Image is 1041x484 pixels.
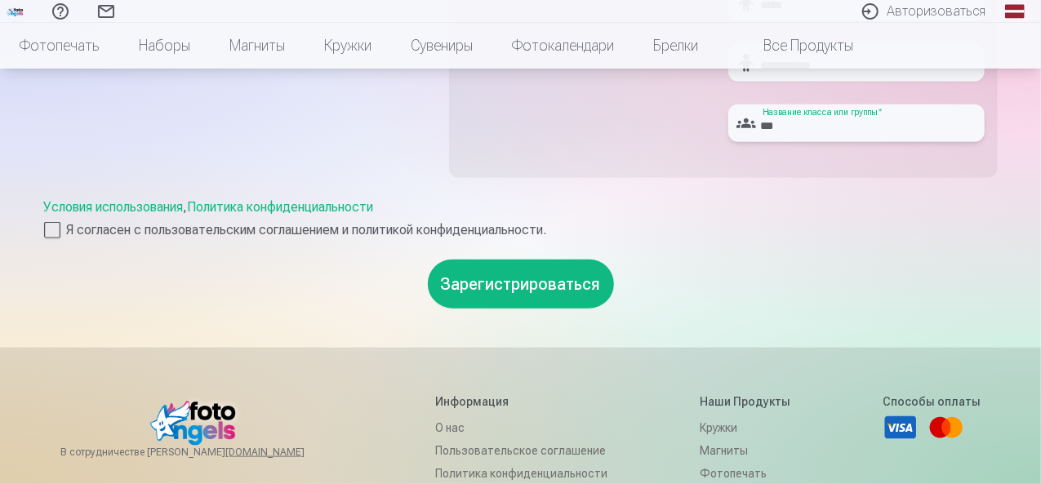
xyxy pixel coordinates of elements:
[700,421,737,434] font: Кружки
[700,439,790,462] a: Магниты
[225,446,305,458] font: [DOMAIN_NAME]
[436,444,607,457] font: Пользовательское соглашение
[428,260,614,309] button: Зарегистрироваться
[60,446,225,458] font: В сотрудничестве [PERSON_NAME]
[210,23,305,69] a: Магниты
[119,23,210,69] a: Наборы
[436,395,509,408] font: Информация
[20,37,100,54] font: Фотопечать
[763,37,853,54] font: Все продукты
[184,199,188,215] font: ,
[411,37,473,54] font: Сувениры
[492,23,634,69] a: Фотокалендари
[436,439,608,462] a: Пользовательское соглашение
[7,7,24,16] img: /fa1
[436,421,465,434] font: О нас
[229,37,285,54] font: Магниты
[67,222,547,238] font: Я согласен с пользовательским соглашением и политикой конфиденциальности.
[436,467,608,480] font: Политика конфиденциальности
[700,467,767,480] font: Фотопечать
[653,37,698,54] font: Брелки
[391,23,492,69] a: Сувениры
[324,37,371,54] font: Кружки
[700,444,748,457] font: Магниты
[441,274,601,294] font: Зарегистрироваться
[188,199,374,215] a: Политика конфиденциальности
[700,416,790,439] a: Кружки
[436,416,608,439] a: О нас
[700,395,790,408] font: Наши продукты
[634,23,718,69] a: Брелки
[44,199,184,215] a: Условия использования
[225,446,344,459] a: [DOMAIN_NAME]
[718,23,873,69] a: Все продукты
[512,37,614,54] font: Фотокалендари
[887,3,985,19] font: Авторизоваться
[305,23,391,69] a: Кружки
[883,395,981,408] font: Способы оплаты
[139,37,190,54] font: Наборы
